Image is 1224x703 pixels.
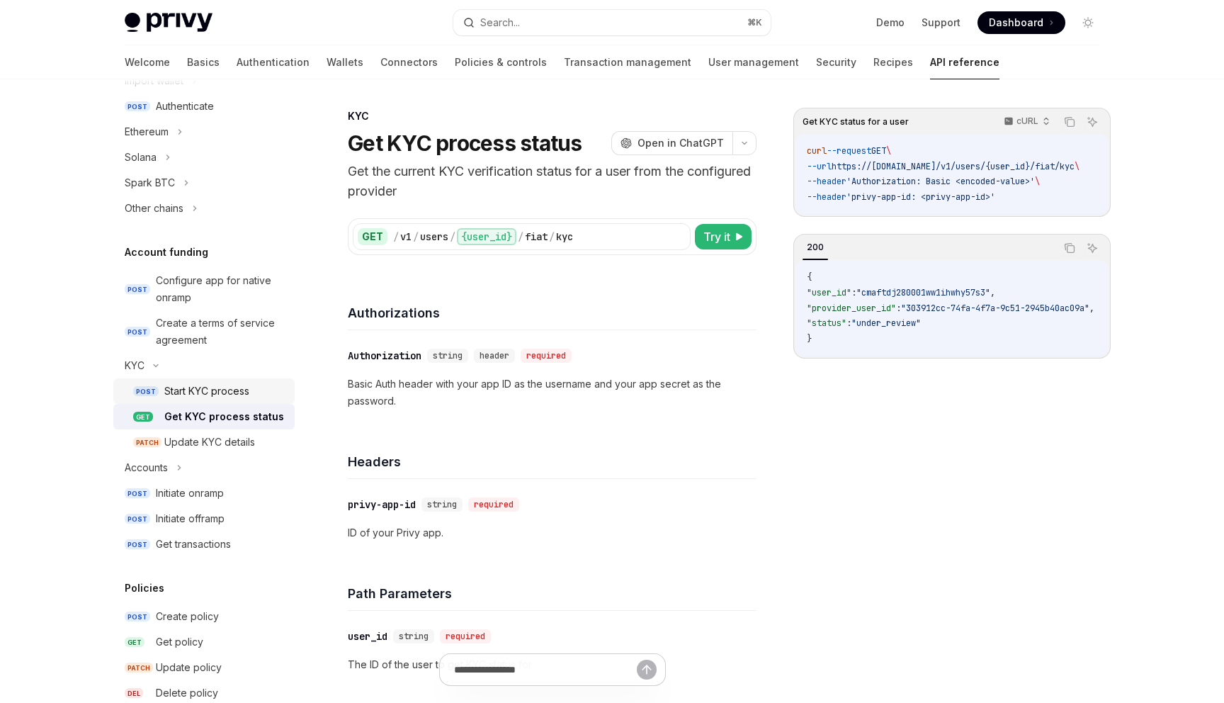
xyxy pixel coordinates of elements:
div: Accounts [125,459,168,476]
a: POSTAuthenticate [113,94,295,119]
div: 200 [803,239,828,256]
a: Transaction management [564,45,691,79]
span: POST [125,539,150,550]
div: required [521,349,572,363]
span: Dashboard [989,16,1043,30]
p: Get the current KYC verification status for a user from the configured provider [348,162,756,201]
div: v1 [400,230,412,244]
a: Welcome [125,45,170,79]
a: User management [708,45,799,79]
a: Security [816,45,856,79]
span: : [896,303,901,314]
a: Policies & controls [455,45,547,79]
span: --header [807,176,846,187]
div: Create policy [156,608,219,625]
span: , [990,287,995,298]
div: Get KYC process status [164,408,284,425]
a: POSTConfigure app for native onramp [113,268,295,310]
div: / [393,230,399,244]
span: string [433,350,463,361]
span: header [480,350,509,361]
a: API reference [930,45,999,79]
h4: Headers [348,452,756,471]
div: user_id [348,629,387,643]
div: Other chains [125,200,183,217]
div: Authorization [348,349,421,363]
span: POST [125,284,150,295]
span: string [427,499,457,510]
div: / [518,230,523,244]
a: POSTGet transactions [113,532,295,557]
div: Create a terms of service agreement [156,315,286,349]
h1: Get KYC process status [348,130,582,156]
h5: Account funding [125,244,208,261]
p: Basic Auth header with your app ID as the username and your app secret as the password. [348,376,756,410]
span: ⌘ K [747,17,762,28]
span: curl [807,145,827,157]
span: DEL [125,688,143,699]
button: Copy the contents from the code block [1060,239,1079,257]
a: POSTCreate a terms of service agreement [113,310,295,353]
h4: Authorizations [348,303,756,322]
div: {user_id} [457,228,516,245]
div: Initiate onramp [156,485,224,502]
div: KYC [125,357,144,374]
span: GET [133,412,153,422]
a: Dashboard [977,11,1065,34]
div: Get policy [156,634,203,651]
span: , [1089,303,1094,314]
div: Initiate offramp [156,510,225,527]
div: Configure app for native onramp [156,272,286,306]
span: string [399,631,429,642]
a: POSTInitiate offramp [113,506,295,532]
button: Try it [695,224,752,249]
a: Connectors [380,45,438,79]
div: Authenticate [156,98,214,115]
div: Get transactions [156,536,231,553]
span: \ [1075,161,1079,172]
span: POST [125,101,150,112]
p: ID of your Privy app. [348,524,756,541]
span: { [807,271,812,283]
div: / [413,230,419,244]
div: Update KYC details [164,434,255,451]
a: POSTInitiate onramp [113,480,295,506]
button: Copy the contents from the code block [1060,113,1079,131]
div: KYC [348,109,756,123]
span: POST [125,488,150,499]
a: Wallets [327,45,363,79]
span: Open in ChatGPT [637,136,724,150]
span: "303912cc-74fa-4f7a-9c51-2945b40ac09a" [901,303,1089,314]
span: Get KYC status for a user [803,116,909,128]
a: PATCHUpdate KYC details [113,429,295,455]
div: Solana [125,149,157,166]
span: POST [133,386,159,397]
span: POST [125,514,150,524]
div: Delete policy [156,685,218,702]
button: Send message [637,660,657,680]
div: GET [358,228,387,245]
span: --header [807,191,846,203]
div: Update policy [156,659,222,676]
a: Basics [187,45,220,79]
button: Open in ChatGPT [611,131,732,155]
span: : [851,287,856,298]
span: Try it [703,228,730,245]
a: PATCHUpdate policy [113,655,295,680]
div: Ethereum [125,123,169,140]
span: PATCH [133,437,161,448]
a: Demo [876,16,905,30]
div: privy-app-id [348,497,416,512]
div: / [450,230,455,244]
div: users [420,230,448,244]
span: POST [125,327,150,337]
div: fiat [525,230,548,244]
a: POSTStart KYC process [113,378,295,404]
span: "under_review" [851,317,921,329]
span: 'Authorization: Basic <encoded-value>' [846,176,1035,187]
span: --request [827,145,871,157]
a: Authentication [237,45,310,79]
span: GET [125,637,144,648]
span: "user_id" [807,287,851,298]
span: "provider_user_id" [807,303,896,314]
